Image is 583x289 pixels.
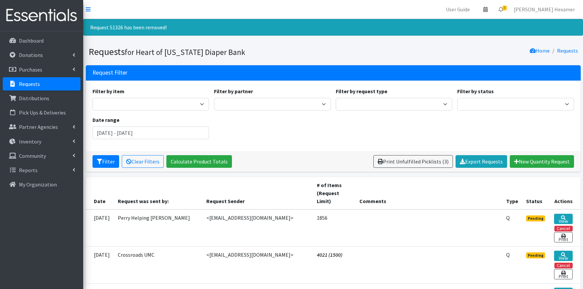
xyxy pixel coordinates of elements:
[502,6,507,10] span: 3
[3,178,81,191] a: My Organization
[114,177,202,209] th: Request was sent by:
[19,152,46,159] p: Community
[510,155,574,168] a: New Quantity Request
[557,47,578,54] a: Requests
[3,135,81,148] a: Inventory
[313,246,355,283] td: 4021 (1500)
[19,37,44,44] p: Dashboard
[89,46,331,58] h1: Requests
[336,87,387,95] label: Filter by request type
[19,95,49,102] p: Distributions
[554,226,573,231] button: Cancel
[506,214,510,221] abbr: Quantity
[526,215,545,221] span: Pending
[214,87,253,95] label: Filter by partner
[3,4,81,27] img: HumanEssentials
[3,63,81,76] a: Purchases
[456,155,507,168] a: Export Requests
[3,106,81,119] a: Pick Ups & Deliveries
[93,127,209,139] input: January 1, 2011 - December 31, 2011
[125,47,245,57] small: for Heart of [US_STATE] Diaper Bank
[19,167,38,173] p: Reports
[493,3,508,16] a: 3
[3,149,81,162] a: Community
[114,209,202,247] td: Perry Helping [PERSON_NAME]
[202,209,313,247] td: <[EMAIL_ADDRESS][DOMAIN_NAME]>
[19,52,43,58] p: Donations
[3,120,81,134] a: Partner Agencies
[19,124,58,130] p: Partner Agencies
[554,269,573,279] a: Print
[313,209,355,247] td: 1856
[554,251,573,261] a: View
[506,251,510,258] abbr: Quantity
[373,155,453,168] a: Print Unfulfilled Picklists (3)
[19,109,66,116] p: Pick Ups & Deliveries
[554,232,573,242] a: Print
[86,246,114,283] td: [DATE]
[19,81,40,87] p: Requests
[93,87,124,95] label: Filter by item
[441,3,475,16] a: User Guide
[93,155,119,168] button: Filter
[550,177,581,209] th: Actions
[530,47,550,54] a: Home
[355,177,502,209] th: Comments
[554,263,573,268] button: Cancel
[457,87,494,95] label: Filter by status
[93,69,127,76] h3: Request Filter
[3,163,81,177] a: Reports
[19,181,57,188] p: My Organization
[83,19,583,36] div: Request 51326 has been removed!
[508,3,580,16] a: [PERSON_NAME] Hexamer
[122,155,164,168] a: Clear Filters
[526,252,545,258] span: Pending
[86,209,114,247] td: [DATE]
[19,138,41,145] p: Inventory
[3,34,81,47] a: Dashboard
[554,214,573,224] a: View
[3,48,81,62] a: Donations
[502,177,522,209] th: Type
[3,92,81,105] a: Distributions
[93,116,119,124] label: Date range
[166,155,232,168] a: Calculate Product Totals
[114,246,202,283] td: Crossroads UMC
[86,177,114,209] th: Date
[19,66,42,73] p: Purchases
[3,77,81,91] a: Requests
[313,177,355,209] th: # of Items (Request Limit)
[522,177,550,209] th: Status
[202,246,313,283] td: <[EMAIL_ADDRESS][DOMAIN_NAME]>
[202,177,313,209] th: Request Sender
